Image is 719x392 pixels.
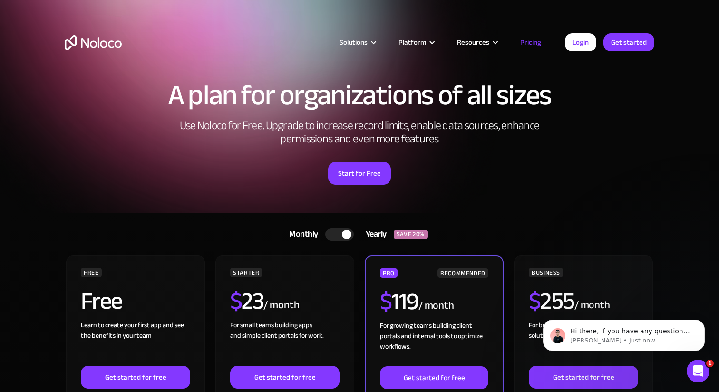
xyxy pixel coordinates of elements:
a: Get started for free [230,366,340,389]
a: Get started for free [529,366,638,389]
iframe: Intercom notifications message [529,300,719,366]
div: Platform [398,36,426,49]
div: Platform [387,36,445,49]
a: home [65,35,122,50]
div: STARTER [230,268,262,277]
span: 1 [706,360,714,367]
div: PRO [380,268,398,278]
a: Get started [603,33,654,51]
a: Get started for free [81,366,190,389]
span: $ [230,279,242,323]
h2: 255 [529,289,574,313]
div: Yearly [354,227,394,241]
h1: A plan for organizations of all sizes [65,81,654,110]
h2: Use Noloco for Free. Upgrade to increase record limits, enable data sources, enhance permissions ... [169,119,550,146]
div: FREE [81,268,102,277]
a: Login [565,33,596,51]
a: Pricing [508,36,553,49]
div: For growing teams building client portals and internal tools to optimize workflows. [380,321,488,366]
div: / month [418,298,454,313]
span: $ [380,279,392,324]
div: For small teams building apps and simple client portals for work. ‍ [230,320,340,366]
div: / month [574,298,610,313]
div: Resources [445,36,508,49]
a: Get started for free [380,366,488,389]
div: Learn to create your first app and see the benefits in your team ‍ [81,320,190,366]
div: Solutions [328,36,387,49]
iframe: Intercom live chat [687,360,709,382]
div: Solutions [340,36,368,49]
div: / month [263,298,299,313]
a: Start for Free [328,162,391,185]
div: SAVE 20% [394,230,428,239]
h2: 119 [380,290,418,313]
span: $ [529,279,541,323]
div: Monthly [277,227,325,241]
div: BUSINESS [529,268,563,277]
h2: Free [81,289,122,313]
div: RECOMMENDED [437,268,488,278]
div: Resources [457,36,489,49]
h2: 23 [230,289,264,313]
